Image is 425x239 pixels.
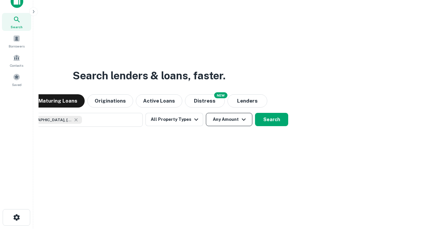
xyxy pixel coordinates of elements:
iframe: Chat Widget [392,186,425,218]
a: Saved [2,71,31,89]
span: Contacts [10,63,23,68]
button: Any Amount [206,113,252,126]
a: Borrowers [2,32,31,50]
button: Search [255,113,288,126]
a: Search [2,13,31,31]
button: Search distressed loans with lien and other non-mortgage details. [185,94,225,108]
span: [GEOGRAPHIC_DATA], [GEOGRAPHIC_DATA], [GEOGRAPHIC_DATA] [22,117,72,123]
button: Active Loans [136,94,182,108]
button: Maturing Loans [31,94,85,108]
button: [GEOGRAPHIC_DATA], [GEOGRAPHIC_DATA], [GEOGRAPHIC_DATA] [10,113,143,127]
div: NEW [214,92,227,98]
button: All Property Types [145,113,203,126]
a: Contacts [2,51,31,69]
button: Lenders [227,94,267,108]
span: Search [11,24,23,30]
button: Originations [87,94,133,108]
span: Saved [12,82,22,87]
span: Borrowers [9,43,25,49]
h3: Search lenders & loans, faster. [73,68,225,84]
